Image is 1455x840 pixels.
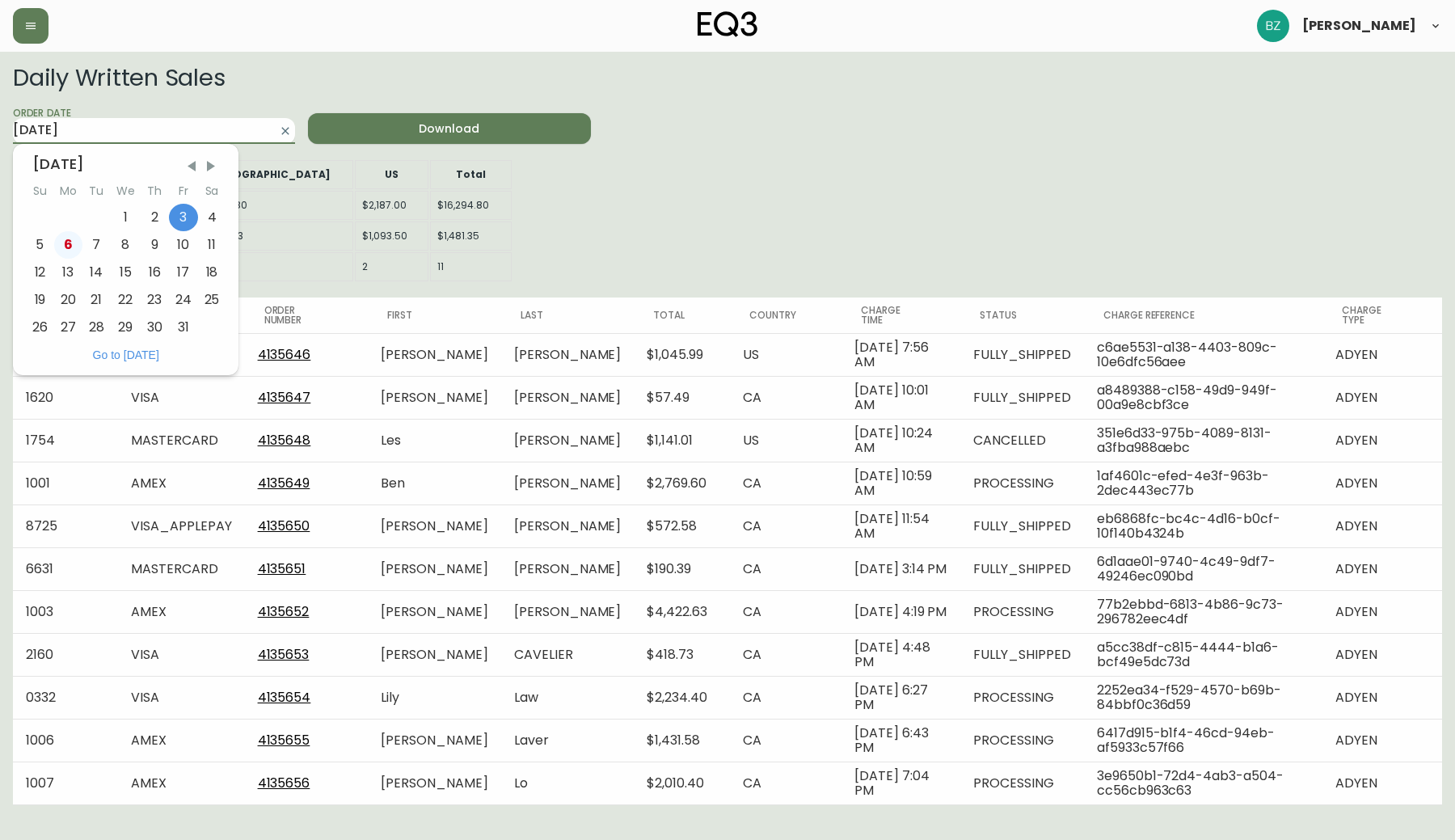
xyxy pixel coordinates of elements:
td: 0332 [13,676,118,719]
td: Law [501,676,634,719]
td: 1007 [13,762,118,804]
td: 351e6d33-975b-4089-8131-a3fba988aebc [1084,419,1322,462]
div: Sat Oct 25 2025 [198,286,226,314]
td: $572.58 [634,504,730,547]
td: VISA [118,633,244,676]
td: 6631 [13,547,118,590]
td: VISA [118,376,244,419]
div: Fri Oct 31 2025 [169,314,198,341]
div: [DATE] [32,157,219,171]
button: Download [308,113,590,144]
td: FULLY_SHIPPED [960,633,1083,676]
td: ADYEN [1322,676,1442,719]
div: Sun Oct 12 2025 [26,259,54,286]
a: 4135652 [258,602,310,621]
td: 6417d915-b1f4-46cd-94eb-af5933c57f66 [1084,719,1322,762]
th: [GEOGRAPHIC_DATA] [192,160,353,189]
td: 6d1aae01-9740-4c49-9df7-49246ec090bd [1084,547,1322,590]
td: PROCESSING [960,590,1083,633]
td: $2,234.40 [634,676,730,719]
th: Last [501,298,634,333]
div: Wed Oct 01 2025 [111,204,141,231]
a: 4135651 [258,559,306,578]
td: [DATE] 10:24 AM [841,419,960,462]
td: CA [730,590,841,633]
abbr: Saturday [205,183,219,199]
div: Sat Oct 18 2025 [198,259,226,286]
td: AMEX [118,762,244,804]
a: 4135650 [258,517,310,535]
div: Wed Oct 15 2025 [111,259,141,286]
td: 1754 [13,419,118,462]
img: logo [698,11,757,37]
td: US [730,333,841,376]
td: $2,187.00 [355,191,428,220]
td: CA [730,504,841,547]
td: ADYEN [1322,633,1442,676]
td: ADYEN [1322,590,1442,633]
td: $14,107.80 [192,191,353,220]
td: 1003 [13,590,118,633]
td: $1,093.50 [355,222,428,251]
td: a8489388-c158-49d9-949f-00a9e8cbf3ce [1084,376,1322,419]
td: $57.49 [634,376,730,419]
a: 4135653 [258,645,310,664]
td: FULLY_SHIPPED [960,333,1083,376]
td: [DATE] 4:19 PM [841,590,960,633]
td: 9 [192,252,353,281]
td: 1001 [13,462,118,504]
h2: Daily Written Sales [13,65,886,91]
td: 11 [430,252,512,281]
td: $418.73 [634,633,730,676]
td: $190.39 [634,547,730,590]
td: PROCESSING [960,462,1083,504]
div: Wed Oct 08 2025 [111,231,141,259]
td: CAVELIER [501,633,634,676]
div: Sun Oct 05 2025 [26,231,54,259]
th: US [355,160,428,189]
td: ADYEN [1322,547,1442,590]
td: $4,422.63 [634,590,730,633]
div: Mon Oct 06 2025 [54,231,82,259]
td: AMEX [118,590,244,633]
div: Wed Oct 29 2025 [111,314,141,341]
td: Laver [501,719,634,762]
span: Download [321,119,577,139]
div: Fri Oct 17 2025 [169,259,198,286]
abbr: Wednesday [116,183,135,199]
td: CA [730,376,841,419]
div: Fri Oct 03 2025 [169,204,198,231]
div: Wed Oct 22 2025 [111,286,141,314]
td: 2 [355,252,428,281]
td: Lo [501,762,634,804]
td: Les [368,419,500,462]
td: ADYEN [1322,376,1442,419]
td: ADYEN [1322,719,1442,762]
td: CA [730,762,841,804]
td: CANCELLED [960,419,1083,462]
th: Charge Time [841,298,960,333]
input: mm/dd/yyyy [13,118,269,144]
div: Fri Oct 24 2025 [169,286,198,314]
td: CA [730,719,841,762]
td: PROCESSING [960,676,1083,719]
td: [PERSON_NAME] [501,462,634,504]
td: FULLY_SHIPPED [960,504,1083,547]
td: [DATE] 3:14 PM [841,547,960,590]
td: CA [730,547,841,590]
div: Thu Oct 02 2025 [141,204,169,231]
td: [PERSON_NAME] [368,762,500,804]
td: ADYEN [1322,419,1442,462]
td: $16,294.80 [430,191,512,220]
div: Sun Oct 26 2025 [26,314,54,341]
a: 4135648 [258,431,311,450]
td: ADYEN [1322,504,1442,547]
abbr: Tuesday [89,183,103,199]
td: $1,045.99 [634,333,730,376]
div: Mon Oct 20 2025 [54,286,82,314]
th: Order Number [245,298,369,333]
td: PROCESSING [960,762,1083,804]
div: Thu Oct 23 2025 [141,286,169,314]
th: Country [730,298,841,333]
td: US [730,419,841,462]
